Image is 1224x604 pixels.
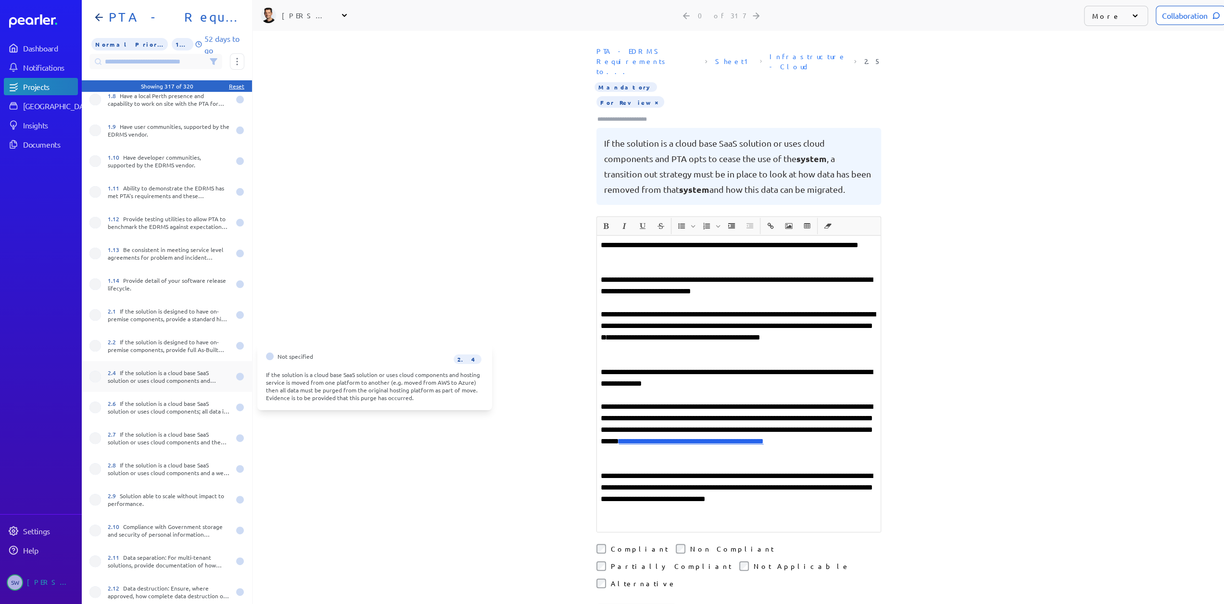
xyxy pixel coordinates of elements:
span: 2.7 [108,430,120,438]
h1: PTA - Requirements to Vendors 202509 - PoC [105,10,237,25]
div: Have user communities, supported by the EDRMS vendor. [108,123,230,138]
button: Insert table [799,218,815,234]
span: Priority [91,38,168,50]
span: 1.10 [108,153,123,161]
button: Italic [616,218,632,234]
div: Solution able to scale without impact to performance. [108,492,230,507]
span: 1% of Questions Completed [172,38,193,50]
div: Data destruction: Ensure, where approved, how complete data destruction of records is confirmed, ... [108,584,230,600]
span: system [796,153,827,164]
div: If the solution is a cloud base SaaS solution or uses cloud components and a web browser is being... [108,461,230,477]
span: Sheet: Sheet1 [711,52,756,70]
span: 1.13 [108,246,123,253]
div: If the solution is a cloud base SaaS solution or uses cloud components and hosting service is mov... [266,371,483,402]
a: Notifications [4,59,78,76]
span: Steve Whittington [7,574,23,591]
span: 2.11 [108,554,123,561]
a: Dashboard [9,14,78,28]
div: Dashboard [23,43,77,53]
div: Insights [23,120,77,130]
a: Settings [4,522,78,540]
span: 2.10 [108,523,123,530]
div: If the solution is designed to have on-premise components, provide full As-Built documentation on... [108,338,230,353]
div: Be consistent in meeting service level agreements for problem and incident management. [108,246,230,261]
span: Insert Ordered List [698,218,722,234]
span: Insert table [798,218,816,234]
a: Dashboard [4,39,78,57]
div: Have developer communities, supported by the EDRMS vendor. [108,153,230,169]
span: Strike through [652,218,669,234]
button: Insert Ordered List [698,218,715,234]
div: If the solution is a cloud base SaaS solution or uses cloud components and the platform is to res... [108,430,230,446]
div: [GEOGRAPHIC_DATA] [23,101,95,111]
div: If the solution is designed to have on-premise components, provide a standard high level architec... [108,307,230,323]
p: 52 days to go [204,33,244,56]
div: Notifications [23,63,77,72]
span: 2.4 [454,354,481,364]
div: If the solution is a cloud base SaaS solution or uses cloud components and hosting service is mov... [108,369,230,384]
span: Document: PTA - EDRMS Requirements to Vendors.xlsx [593,42,702,80]
div: Compliance with Government storage and security of personal information legislation including Fre... [108,523,230,538]
span: 2.1 [108,307,120,315]
div: Showing 317 of 320 [141,82,193,90]
span: 2.12 [108,584,123,592]
span: Insert Unordered List [673,218,697,234]
span: 1.9 [108,123,120,130]
div: 0 of 317 [698,11,745,20]
button: Clear Formatting [820,218,836,234]
div: [PERSON_NAME] [27,574,75,591]
span: 1.8 [108,92,120,100]
span: 1.12 [108,215,123,223]
a: Help [4,541,78,559]
span: 2.6 [108,400,120,407]
span: Reference Number: 2.5 [860,52,885,70]
a: SW[PERSON_NAME] [4,570,78,594]
button: Insert Image [781,218,797,234]
label: Partially Compliant [611,561,732,571]
a: [GEOGRAPHIC_DATA] [4,97,78,114]
div: Help [23,545,77,555]
span: Not specified [278,352,313,365]
span: 2.9 [108,492,120,500]
span: Decrease Indent [741,218,758,234]
div: If the solution is a cloud base SaaS solution or uses cloud components; all data is to be encrypt... [108,400,230,415]
label: Compliant [611,544,668,554]
div: Data separation: For multi-tenant solutions, provide documentation of how adequate separation and... [108,554,230,569]
div: Provide testing utilities to allow PTA to benchmark the EDRMS against expectations and under load. [108,215,230,230]
div: Have a local Perth presence and capability to work on site with the PTA for both project and ongo... [108,92,230,107]
span: Clear Formatting [819,218,836,234]
label: Alternative [611,579,676,588]
button: Increase Indent [723,218,740,234]
span: Insert link [762,218,779,234]
img: James Layton [261,8,276,23]
div: [PERSON_NAME] [282,11,330,20]
a: Documents [4,136,78,153]
span: 1.14 [108,277,123,284]
button: Strike through [653,218,669,234]
a: Insights [4,116,78,134]
span: 2.2 [108,338,120,346]
pre: If the solution is a cloud base SaaS solution or uses cloud components and PTA opts to cease the ... [604,136,873,197]
button: Insert Unordered List [673,218,690,234]
span: Insert Image [780,218,797,234]
span: system [679,184,709,195]
span: Bold [597,218,615,234]
div: Provide detail of your software release lifecycle. [108,277,230,292]
span: 2.8 [108,461,120,469]
button: Tag at index 0 with value For Review focussed. Press backspace to remove [653,97,660,107]
label: Not Applicable [754,561,850,571]
button: Underline [634,218,651,234]
span: Importance Mandatory [594,82,657,92]
span: For Review [596,96,664,108]
span: Section: Infrastructure - Cloud [766,48,850,75]
label: Non Compliant [690,544,774,554]
span: 2.4 [108,369,120,377]
p: More [1092,11,1121,21]
div: Documents [23,139,77,149]
div: Ability to demonstrate the EDRMS has met PTA's requirements and these requirements have been corr... [108,184,230,200]
div: Settings [23,526,77,536]
input: Type here to add tags [596,114,656,124]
